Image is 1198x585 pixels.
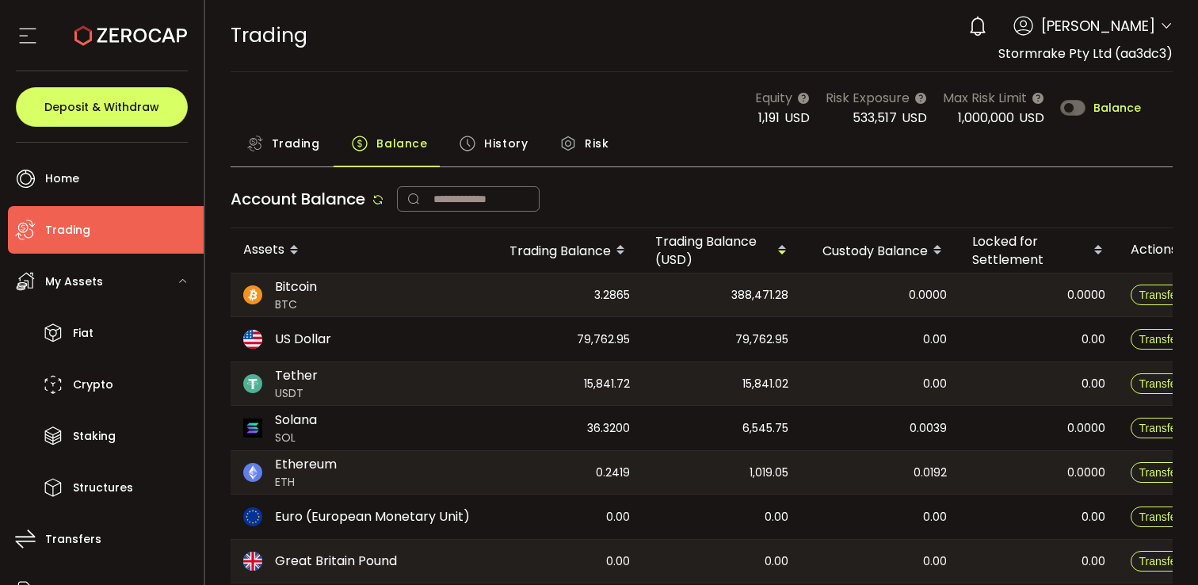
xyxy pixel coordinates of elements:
span: 0.00 [765,508,788,526]
span: My Assets [45,270,103,293]
span: 0.0000 [1067,464,1105,482]
span: Trading [231,21,307,49]
span: 0.00 [923,331,947,349]
span: Tether [275,366,318,385]
span: Risk [585,128,609,159]
span: US Dollar [275,330,331,349]
span: Bitcoin [275,277,317,296]
span: 0.00 [606,508,630,526]
span: Home [45,167,79,190]
span: 15,841.72 [584,375,630,393]
span: 0.00 [923,375,947,393]
span: Transfer [1139,466,1181,479]
span: BTC [275,296,317,313]
span: Staking [73,425,116,448]
div: Locked for Settlement [960,232,1118,269]
span: 0.00 [1082,375,1105,393]
iframe: Chat Widget [1119,509,1198,585]
span: Account Balance [231,188,365,210]
button: Transfer [1131,418,1189,438]
span: 0.00 [606,552,630,571]
span: 6,545.75 [742,419,788,438]
span: SOL [275,430,317,446]
img: usdt_portfolio.svg [243,374,262,393]
span: Fiat [73,322,93,345]
span: 0.0000 [1067,419,1105,438]
span: Great Britain Pound [275,552,397,571]
span: 533,517 [853,109,897,127]
span: Trading [272,128,320,159]
span: 0.0039 [910,419,947,438]
button: Transfer [1131,462,1189,483]
div: Custody Balance [801,237,960,264]
span: 1,191 [758,109,780,127]
span: Risk Exposure [826,88,910,108]
span: 388,471.28 [731,286,788,304]
span: 79,762.95 [735,331,788,349]
div: Trading Balance (USD) [643,232,801,269]
button: Transfer [1131,373,1189,394]
span: Equity [755,88,792,108]
span: 79,762.95 [577,331,630,349]
span: Trading [45,219,90,242]
span: Solana [275,411,317,430]
span: USD [1019,109,1044,127]
span: 1,000,000 [958,109,1014,127]
button: Transfer [1131,329,1189,350]
div: Trading Balance [484,237,643,264]
span: 1,019.05 [750,464,788,482]
span: 0.00 [923,552,947,571]
span: 0.00 [765,552,788,571]
button: Transfer [1131,507,1189,527]
span: USDT [275,385,318,402]
span: History [484,128,528,159]
span: Transfer [1139,333,1181,346]
span: Transfer [1139,289,1181,301]
img: btc_portfolio.svg [243,285,262,304]
span: Structures [73,476,133,499]
span: 36.3200 [587,419,630,438]
span: Euro (European Monetary Unit) [275,507,470,526]
span: Transfer [1139,377,1181,390]
img: eth_portfolio.svg [243,463,262,482]
button: Deposit & Withdraw [16,87,188,127]
span: USD [902,109,927,127]
span: 0.2419 [596,464,630,482]
span: Crypto [73,373,113,396]
span: 0.0000 [1067,286,1105,304]
span: [PERSON_NAME] [1041,15,1155,36]
span: Transfer [1139,422,1181,434]
span: 0.00 [1082,331,1105,349]
span: 0.0000 [909,286,947,304]
span: 0.00 [923,508,947,526]
span: ETH [275,474,337,491]
span: Stormrake Pty Ltd (aa3dc3) [998,44,1173,63]
span: Ethereum [275,455,337,474]
img: eur_portfolio.svg [243,507,262,526]
span: Transfers [45,528,101,551]
span: 0.00 [1082,508,1105,526]
img: sol_portfolio.png [243,419,262,438]
span: Max Risk Limit [943,88,1027,108]
span: 0.00 [1082,552,1105,571]
span: 0.0192 [914,464,947,482]
span: 3.2865 [594,286,630,304]
span: 15,841.02 [742,375,788,393]
button: Transfer [1131,285,1189,305]
span: Balance [376,128,427,159]
div: Assets [231,237,484,264]
span: Balance [1093,102,1141,113]
span: Deposit & Withdraw [44,101,159,113]
img: usd_portfolio.svg [243,330,262,349]
span: USD [784,109,810,127]
img: gbp_portfolio.svg [243,552,262,571]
